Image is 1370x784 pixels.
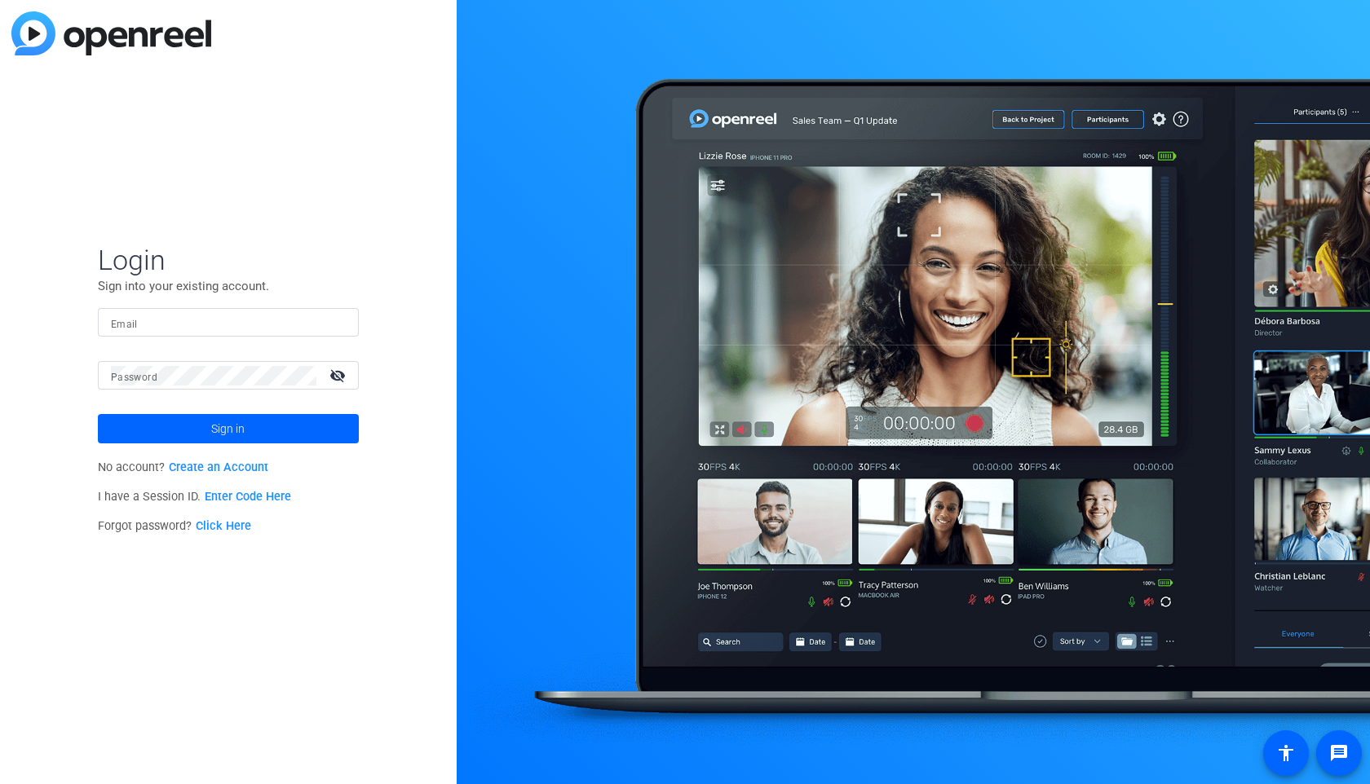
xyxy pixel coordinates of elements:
[1329,743,1349,763] mat-icon: message
[111,313,346,333] input: Enter Email Address
[98,460,268,474] span: No account?
[1276,743,1296,763] mat-icon: accessibility
[98,243,359,277] span: Login
[11,11,211,55] img: blue-gradient.svg
[320,363,359,387] mat-icon: visibility_off
[196,519,251,533] a: Click Here
[98,519,251,533] span: Forgot password?
[111,319,138,330] mat-label: Email
[98,277,359,295] p: Sign into your existing account.
[205,490,291,504] a: Enter Code Here
[211,408,245,449] span: Sign in
[169,460,268,474] a: Create an Account
[98,490,291,504] span: I have a Session ID.
[111,372,157,383] mat-label: Password
[98,414,359,443] button: Sign in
